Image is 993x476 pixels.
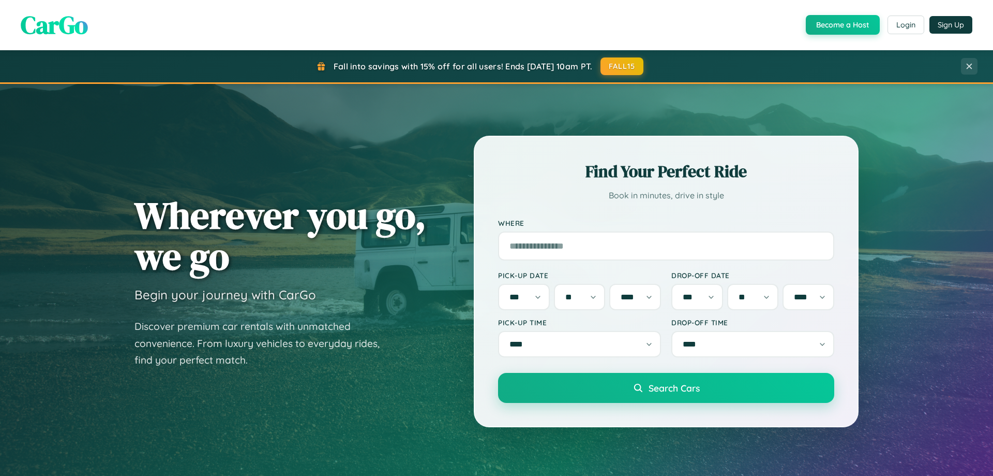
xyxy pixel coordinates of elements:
button: Login [887,16,924,34]
button: Sign Up [929,16,972,34]
span: CarGo [21,8,88,42]
button: FALL15 [600,57,644,75]
label: Pick-up Time [498,318,661,327]
label: Pick-up Date [498,271,661,280]
label: Drop-off Time [671,318,834,327]
button: Become a Host [806,15,880,35]
label: Where [498,219,834,227]
h2: Find Your Perfect Ride [498,160,834,183]
button: Search Cars [498,373,834,403]
h3: Begin your journey with CarGo [134,287,316,302]
label: Drop-off Date [671,271,834,280]
span: Search Cars [649,382,700,394]
span: Fall into savings with 15% off for all users! Ends [DATE] 10am PT. [334,61,593,71]
h1: Wherever you go, we go [134,195,426,277]
p: Book in minutes, drive in style [498,188,834,203]
p: Discover premium car rentals with unmatched convenience. From luxury vehicles to everyday rides, ... [134,318,393,369]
